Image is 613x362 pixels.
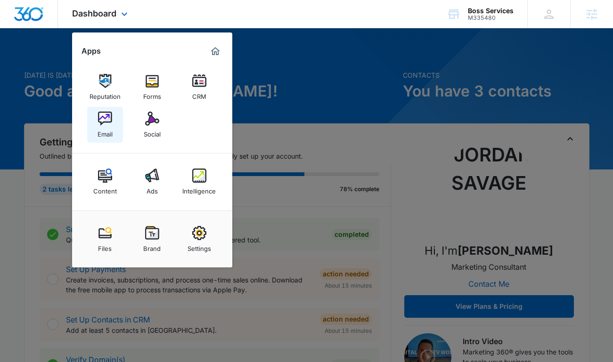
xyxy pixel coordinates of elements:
[134,107,170,143] a: Social
[181,164,217,200] a: Intelligence
[182,183,216,195] div: Intelligence
[93,183,117,195] div: Content
[134,221,170,257] a: Brand
[188,240,211,252] div: Settings
[72,8,116,18] span: Dashboard
[98,126,113,138] div: Email
[82,47,101,56] h2: Apps
[87,107,123,143] a: Email
[147,183,158,195] div: Ads
[98,240,112,252] div: Files
[144,126,161,138] div: Social
[134,69,170,105] a: Forms
[181,69,217,105] a: CRM
[87,69,123,105] a: Reputation
[468,7,514,15] div: account name
[134,164,170,200] a: Ads
[192,88,206,100] div: CRM
[208,44,223,59] a: Marketing 360® Dashboard
[87,221,123,257] a: Files
[90,88,121,100] div: Reputation
[143,88,161,100] div: Forms
[87,164,123,200] a: Content
[143,240,161,252] div: Brand
[181,221,217,257] a: Settings
[468,15,514,21] div: account id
